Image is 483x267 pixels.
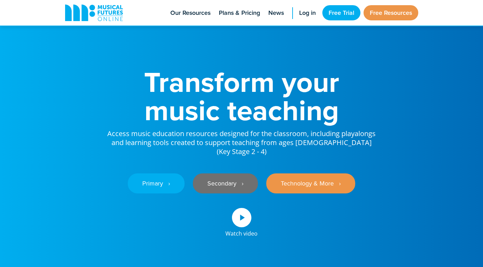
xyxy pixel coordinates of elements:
[299,8,316,18] span: Log in
[107,68,377,124] h1: Transform your music teaching
[193,173,258,193] a: Secondary ‎‏‏‎ ‎ ›
[107,124,377,156] p: Access music education resources designed for the classroom, including playalongs and learning to...
[266,173,355,193] a: Technology & More ‎‏‏‎ ‎ ›
[128,173,185,193] a: Primary ‎‏‏‎ ‎ ›
[322,5,360,20] a: Free Trial
[364,5,418,20] a: Free Resources
[170,8,211,18] span: Our Resources
[219,8,260,18] span: Plans & Pricing
[268,8,284,18] span: News
[225,227,258,236] div: Watch video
